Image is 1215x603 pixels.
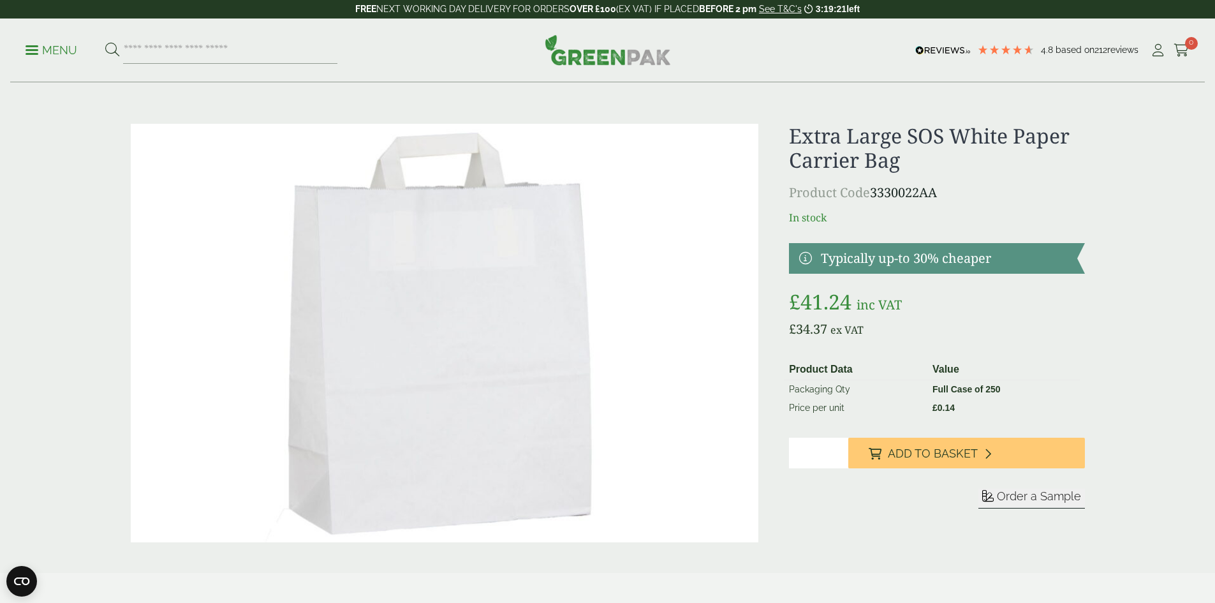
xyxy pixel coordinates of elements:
img: Large SOS White Paper Carrier Bag 0 [131,124,759,542]
bdi: 41.24 [789,288,851,315]
div: 4.79 Stars [977,44,1035,56]
span: £ [932,403,938,413]
span: reviews [1107,45,1138,55]
span: £ [789,288,800,315]
h1: Extra Large SOS White Paper Carrier Bag [789,124,1084,173]
span: 212 [1094,45,1107,55]
span: 0 [1185,37,1198,50]
p: In stock [789,210,1084,225]
img: REVIEWS.io [915,46,971,55]
i: My Account [1150,44,1166,57]
a: 0 [1174,41,1189,60]
span: 4.8 [1041,45,1056,55]
i: Cart [1174,44,1189,57]
th: Value [927,359,1080,380]
span: ex VAT [830,323,864,337]
a: Menu [26,43,77,56]
button: Add to Basket [848,438,1085,468]
span: £ [789,320,796,338]
button: Order a Sample [978,489,1085,509]
td: Packaging Qty [784,380,927,399]
strong: FREE [355,4,376,14]
span: 3:19:21 [816,4,846,14]
p: 3330022AA [789,183,1084,202]
img: GreenPak Supplies [545,34,671,65]
th: Product Data [784,359,927,380]
span: left [846,4,860,14]
button: Open CMP widget [6,566,37,597]
strong: Full Case of 250 [932,384,1001,394]
bdi: 34.37 [789,320,827,338]
span: Order a Sample [997,489,1081,503]
span: Product Code [789,184,870,201]
p: Menu [26,43,77,58]
span: Add to Basket [888,447,978,461]
td: Price per unit [784,399,927,417]
a: See T&C's [759,4,802,14]
strong: OVER £100 [570,4,616,14]
span: inc VAT [857,296,902,313]
strong: BEFORE 2 pm [699,4,756,14]
span: Based on [1056,45,1094,55]
bdi: 0.14 [932,403,955,413]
